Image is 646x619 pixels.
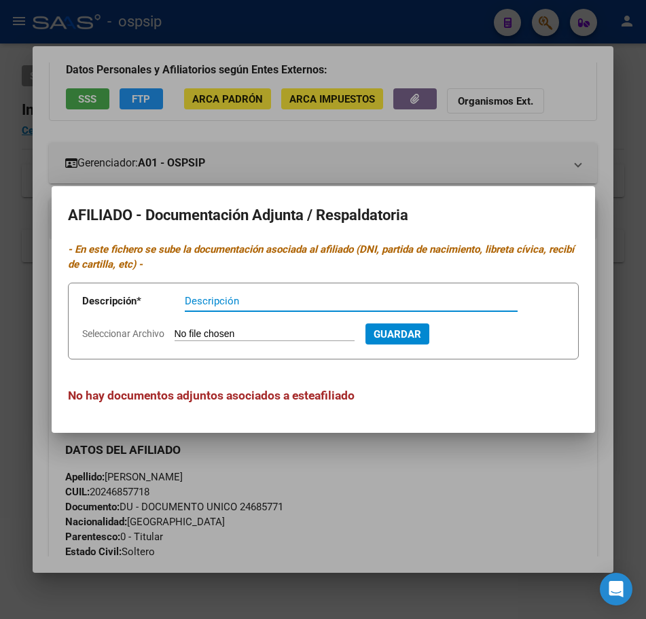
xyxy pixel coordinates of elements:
h3: No hay documentos adjuntos asociados a este [68,387,579,404]
span: Guardar [374,328,421,340]
p: Descripción [82,294,185,309]
button: Guardar [365,323,429,344]
h2: AFILIADO - Documentación Adjunta / Respaldatoria [68,202,579,228]
span: Seleccionar Archivo [82,328,164,339]
div: Open Intercom Messenger [600,573,632,605]
span: afiliado [315,389,355,402]
i: - En este fichero se sube la documentación asociada al afiliado (DNI, partida de nacimiento, libr... [68,243,574,271]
